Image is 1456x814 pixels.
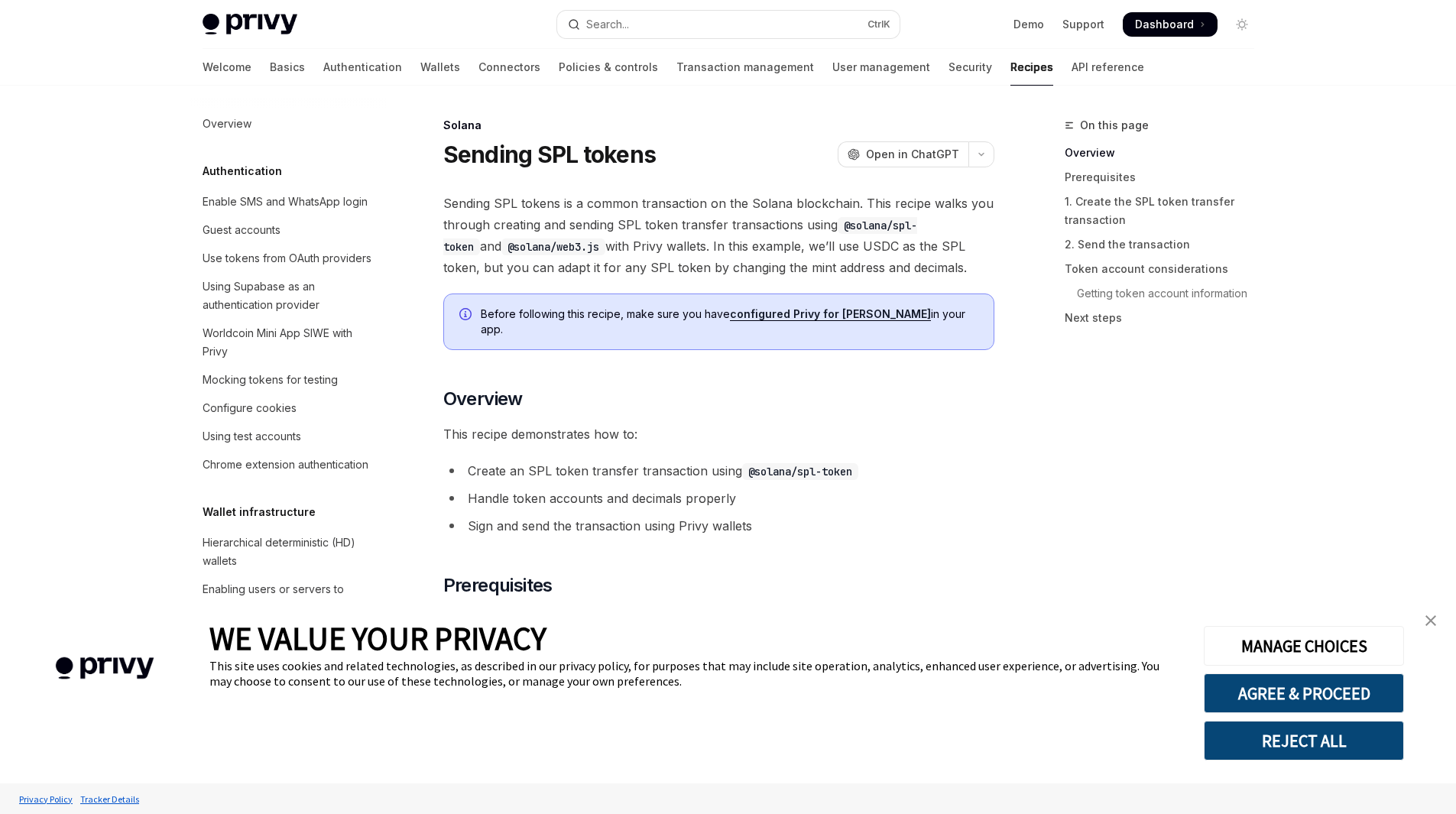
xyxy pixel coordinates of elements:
a: Demo [1013,17,1044,32]
a: Getting token account information [1065,281,1266,306]
a: Authentication [323,49,402,86]
a: Chrome extension authentication [190,451,386,478]
li: Sign and send the transaction using Privy wallets [443,515,994,537]
button: REJECT ALL [1204,721,1404,760]
h5: Authentication [203,162,282,180]
img: close banner [1425,615,1436,626]
div: Worldcoin Mini App SIWE with Privy [203,324,377,361]
a: Support [1062,17,1104,32]
a: configured Privy for [PERSON_NAME] [730,307,931,321]
div: Enabling users or servers to execute transactions [203,580,377,617]
div: Using test accounts [203,427,301,446]
a: Hierarchical deterministic (HD) wallets [190,529,386,575]
span: Before following this recipe, make sure you have in your app. [481,306,978,337]
span: Prerequisites [443,573,553,598]
h5: Wallet infrastructure [203,503,316,521]
span: This recipe demonstrates how to: [443,423,994,445]
a: Welcome [203,49,251,86]
a: Wallets [420,49,460,86]
span: Sending SPL tokens is a common transaction on the Solana blockchain. This recipe walks you throug... [443,193,994,278]
div: Mocking tokens for testing [203,371,338,389]
a: 1. Create the SPL token transfer transaction [1065,190,1266,232]
span: On this page [1080,116,1149,135]
code: @solana/spl-token [742,463,858,480]
div: Guest accounts [203,221,280,239]
button: Toggle dark mode [1230,12,1254,37]
a: Next steps [1065,306,1266,330]
a: Using Supabase as an authentication provider [190,273,386,319]
a: Recipes [1010,49,1053,86]
a: Dashboard [1123,12,1218,37]
li: Create an SPL token transfer transaction using [443,460,994,482]
a: Privacy Policy [15,786,76,812]
span: WE VALUE YOUR PRIVACY [209,618,546,658]
img: light logo [203,14,297,35]
span: Ctrl K [867,18,890,31]
div: Overview [203,115,251,133]
code: @solana/web3.js [501,238,605,255]
a: Security [949,49,992,86]
span: Overview [443,387,523,411]
a: Connectors [478,49,540,86]
div: Use tokens from OAuth providers [203,249,371,268]
svg: Info [459,308,475,323]
span: Open in ChatGPT [866,147,959,162]
a: Overview [1065,141,1266,165]
a: Overview [190,110,386,138]
button: MANAGE CHOICES [1204,626,1404,666]
a: Enable SMS and WhatsApp login [190,188,386,216]
a: Token account considerations [1065,257,1266,281]
span: Dashboard [1135,17,1194,32]
button: AGREE & PROCEED [1204,673,1404,713]
div: Using Supabase as an authentication provider [203,277,377,314]
a: Prerequisites [1065,165,1266,190]
a: Enabling users or servers to execute transactions [190,576,386,621]
button: Open in ChatGPT [838,141,968,167]
div: Configure cookies [203,399,297,417]
div: Enable SMS and WhatsApp login [203,193,368,211]
a: Worldcoin Mini App SIWE with Privy [190,319,386,365]
div: Hierarchical deterministic (HD) wallets [203,533,377,570]
a: close banner [1415,605,1446,636]
a: Configure cookies [190,394,386,422]
a: Using test accounts [190,423,386,450]
a: Use tokens from OAuth providers [190,245,386,272]
li: Handle token accounts and decimals properly [443,488,994,509]
a: Mocking tokens for testing [190,366,386,394]
h1: Sending SPL tokens [443,141,657,168]
a: Basics [270,49,305,86]
a: Transaction management [676,49,814,86]
div: Chrome extension authentication [203,456,368,474]
div: Search... [586,15,629,34]
a: Tracker Details [76,786,143,812]
div: Solana [443,118,994,133]
a: API reference [1072,49,1144,86]
a: 2. Send the transaction [1065,232,1266,257]
button: Open search [557,11,900,38]
img: company logo [23,635,186,702]
a: Policies & controls [559,49,658,86]
a: Guest accounts [190,216,386,244]
a: User management [832,49,930,86]
div: This site uses cookies and related technologies, as described in our privacy policy, for purposes... [209,658,1181,689]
